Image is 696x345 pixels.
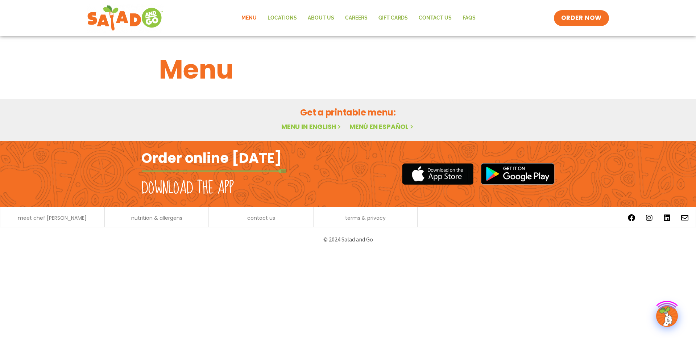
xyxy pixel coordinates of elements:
a: terms & privacy [345,215,386,220]
a: Menu [236,10,262,26]
h2: Get a printable menu: [159,106,537,119]
a: Careers [340,10,373,26]
a: FAQs [457,10,481,26]
span: ORDER NOW [561,14,602,22]
p: © 2024 Salad and Go [145,235,551,244]
h2: Order online [DATE] [141,149,282,167]
img: appstore [402,162,473,186]
h1: Menu [159,50,537,89]
a: Menú en español [349,122,415,131]
a: Menu in English [281,122,342,131]
nav: Menu [236,10,481,26]
h2: Download the app [141,178,234,198]
a: ORDER NOW [554,10,609,26]
a: Locations [262,10,302,26]
a: nutrition & allergens [131,215,182,220]
a: GIFT CARDS [373,10,413,26]
a: meet chef [PERSON_NAME] [18,215,87,220]
a: About Us [302,10,340,26]
img: new-SAG-logo-768×292 [87,4,163,33]
img: fork [141,169,286,173]
a: Contact Us [413,10,457,26]
a: contact us [247,215,275,220]
img: google_play [481,163,555,185]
